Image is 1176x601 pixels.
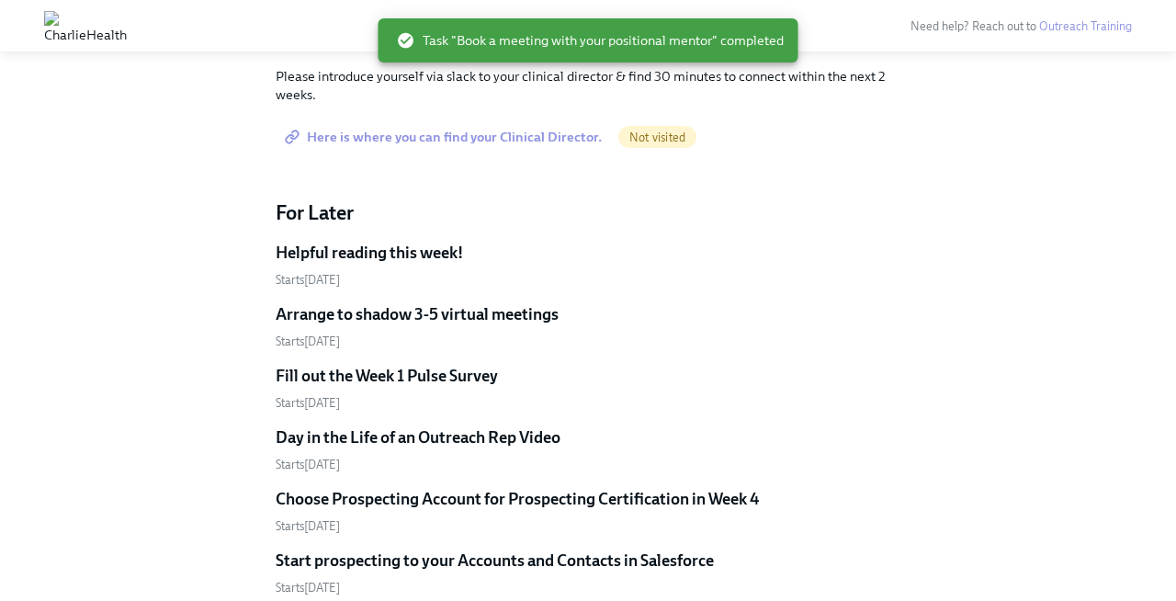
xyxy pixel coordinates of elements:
[276,365,498,387] h5: Fill out the Week 1 Pulse Survey
[276,550,714,572] h5: Start prospecting to your Accounts and Contacts in Salesforce
[276,303,559,325] h5: Arrange to shadow 3-5 virtual meetings
[1039,19,1132,33] a: Outreach Training
[276,365,900,412] a: Fill out the Week 1 Pulse SurveyStarts[DATE]
[276,242,463,264] h5: Helpful reading this week!
[276,550,900,596] a: Start prospecting to your Accounts and Contacts in SalesforceStarts[DATE]
[288,128,602,146] span: Here is where you can find your Clinical Director.
[276,488,900,535] a: Choose Prospecting Account for Prospecting Certification in Week 4Starts[DATE]
[397,31,784,50] span: Task "Book a meeting with your positional mentor" completed
[276,303,900,350] a: Arrange to shadow 3-5 virtual meetingsStarts[DATE]
[276,426,560,448] h5: Day in the Life of an Outreach Rep Video
[276,581,340,595] span: Tuesday, September 16th 2025, 10:00 am
[276,335,340,348] span: Thursday, September 11th 2025, 10:00 am
[618,130,696,144] span: Not visited
[910,19,1132,33] span: Need help? Reach out to
[276,119,615,155] a: Here is where you can find your Clinical Director.
[276,458,340,471] span: Saturday, September 13th 2025, 10:00 am
[276,273,340,287] span: Thursday, September 11th 2025, 10:00 am
[276,396,340,410] span: Thursday, September 11th 2025, 2:00 pm
[276,488,760,510] h5: Choose Prospecting Account for Prospecting Certification in Week 4
[44,11,127,40] img: CharlieHealth
[276,519,340,533] span: Monday, September 15th 2025, 10:00 am
[276,242,900,289] a: Helpful reading this week!Starts[DATE]
[276,199,900,227] h4: For Later
[276,426,900,473] a: Day in the Life of an Outreach Rep VideoStarts[DATE]
[276,67,900,104] p: Please introduce yourself via slack to your clinical director & find 30 minutes to connect within...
